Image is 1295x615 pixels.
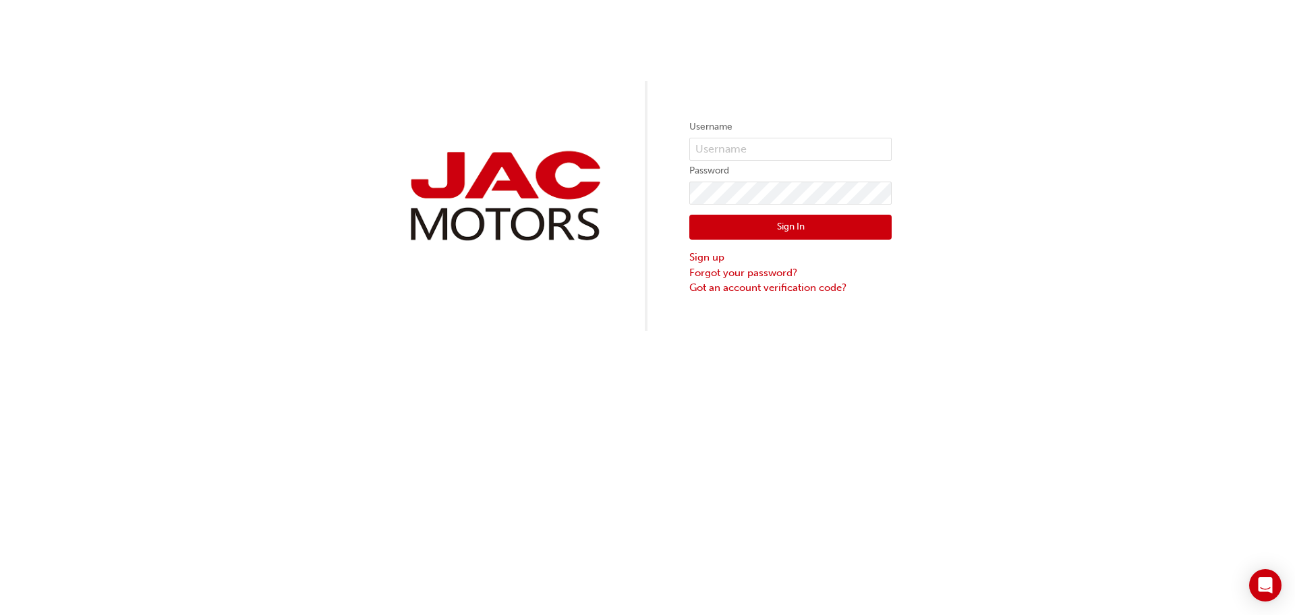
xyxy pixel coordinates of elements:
button: Sign In [689,215,892,240]
a: Got an account verification code? [689,280,892,296]
input: Username [689,138,892,161]
img: jac-portal [403,146,606,246]
div: Open Intercom Messenger [1249,569,1282,601]
label: Username [689,119,892,135]
a: Sign up [689,250,892,265]
label: Password [689,163,892,179]
a: Forgot your password? [689,265,892,281]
